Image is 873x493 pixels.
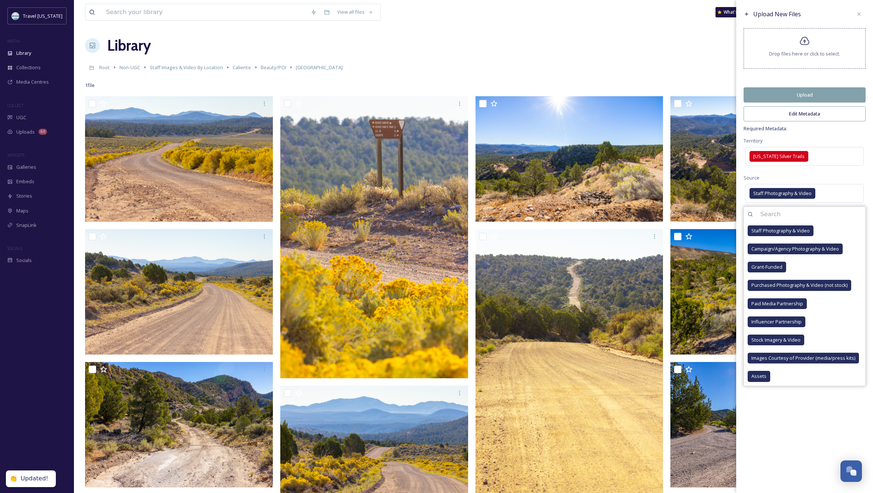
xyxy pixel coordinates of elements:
button: Edit Metadata [744,106,866,121]
span: [US_STATE] Silver Trails [753,153,805,160]
img: Beaver Dam State Park (20).jpg [280,96,468,378]
span: Maps [16,207,28,214]
span: Required Metadata: [744,125,866,132]
span: Staff Photography & Video [753,190,812,197]
span: Territory [744,137,762,144]
span: Staff Photography & Video [751,227,810,234]
span: Media Centres [16,78,49,85]
a: Caliente [233,63,251,72]
span: Upload New Files [753,10,801,18]
span: Influencer Partnership [751,318,802,325]
span: Library [16,50,31,57]
span: COLLECT [7,103,23,108]
img: Beaver Dam State Park (21).jpg [85,96,273,222]
a: What's New [715,7,752,17]
span: Galleries [16,164,36,171]
span: Source [744,174,759,181]
a: Root [99,63,110,72]
span: Drop files here or click to select. [769,50,840,57]
img: Beaver Dam State Park (15).jpg [670,96,858,222]
div: Updated! [21,475,48,483]
span: Non-UGC [119,64,140,71]
span: MEDIA [7,38,20,44]
img: Beaver Dam State Park (13).jpg [670,229,858,355]
a: View all files [334,5,377,19]
img: Beaver Dam State Park (18).jpg [85,229,273,355]
a: [GEOGRAPHIC_DATA] [296,63,343,72]
img: Beaver Dam State Park (12).jpg [85,362,273,487]
a: Staff Images & Video By Location [150,63,223,72]
span: Root [99,64,110,71]
span: Uploads [16,128,35,135]
button: Open Chat [840,460,862,482]
input: Search your library [102,4,307,20]
span: Caliente [233,64,251,71]
button: Upload [744,87,866,103]
a: Beauty/POI [261,63,286,72]
span: Stories [16,192,32,199]
span: Collections [16,64,41,71]
span: SnapLink [16,222,37,229]
span: Grant-Funded [751,264,782,271]
span: Assets [751,373,767,380]
span: Embeds [16,178,34,185]
span: WIDGETS [7,152,24,158]
span: SOCIALS [7,245,22,251]
span: 1 file [85,82,95,89]
span: Images Courtesy of Provider (media/press kits) [751,355,855,362]
input: Search [757,206,865,222]
a: Library [107,34,151,57]
img: download.jpeg [12,12,19,20]
span: Beauty/POI [261,64,286,71]
span: Travel [US_STATE] [23,13,62,19]
span: Campaign/Agency Photography & Video [751,245,839,252]
img: Beaver Dam State Park (16).jpg [476,96,663,222]
div: 64 [38,129,47,135]
span: Purchased Photography & Video (not stock) [751,282,847,289]
img: Beaver Dam State Park (10).jpg [670,362,858,487]
span: Stock Imagery & Video [751,336,801,343]
span: UGC [16,114,26,121]
span: Staff Images & Video By Location [150,64,223,71]
span: [GEOGRAPHIC_DATA] [296,64,343,71]
a: Non-UGC [119,63,140,72]
span: Socials [16,257,32,264]
div: 👏 [10,475,17,483]
span: Paid Media Partnership [751,300,803,307]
